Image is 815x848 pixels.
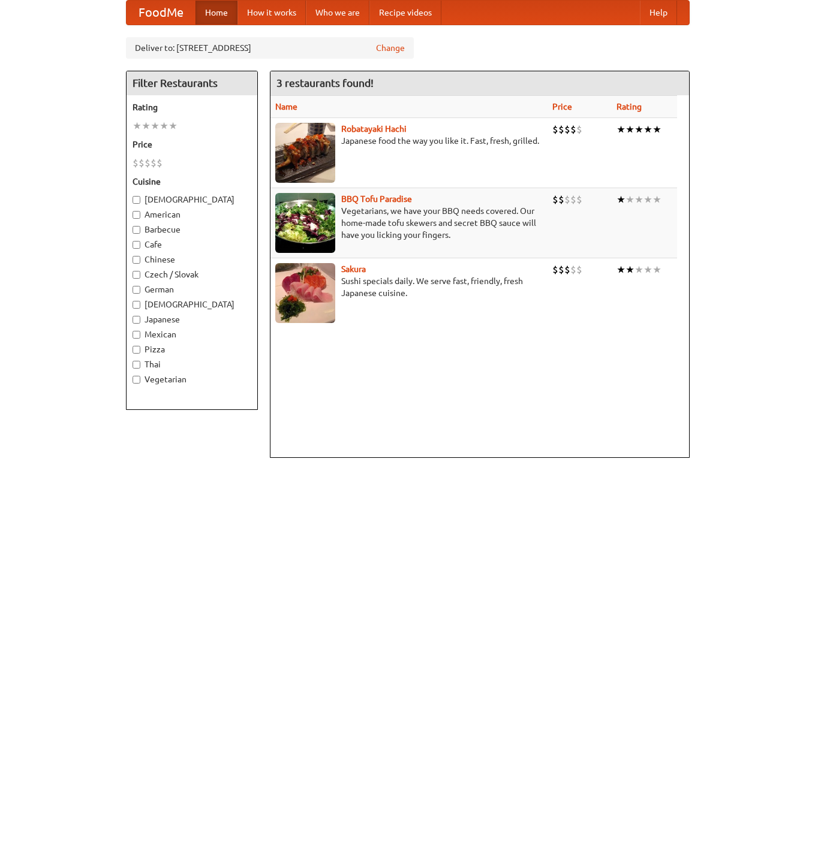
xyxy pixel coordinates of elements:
[616,263,625,276] li: ★
[133,196,140,204] input: [DEMOGRAPHIC_DATA]
[275,102,297,111] a: Name
[133,224,251,236] label: Barbecue
[576,123,582,136] li: $
[570,193,576,206] li: $
[275,193,335,253] img: tofuparadise.jpg
[625,123,634,136] li: ★
[133,138,251,150] h5: Price
[133,373,251,385] label: Vegetarian
[126,37,414,59] div: Deliver to: [STREET_ADDRESS]
[133,211,140,219] input: American
[643,193,652,206] li: ★
[139,156,145,170] li: $
[169,119,178,132] li: ★
[151,119,160,132] li: ★
[133,256,140,264] input: Chinese
[634,193,643,206] li: ★
[133,226,140,234] input: Barbecue
[133,346,140,354] input: Pizza
[558,193,564,206] li: $
[564,263,570,276] li: $
[625,263,634,276] li: ★
[570,263,576,276] li: $
[576,263,582,276] li: $
[133,119,142,132] li: ★
[133,376,140,384] input: Vegetarian
[127,1,196,25] a: FoodMe
[133,156,139,170] li: $
[196,1,237,25] a: Home
[133,239,251,251] label: Cafe
[133,298,251,310] label: [DEMOGRAPHIC_DATA]
[576,193,582,206] li: $
[652,263,661,276] li: ★
[142,119,151,132] li: ★
[133,176,251,188] h5: Cuisine
[133,254,251,265] label: Chinese
[133,313,251,325] label: Japanese
[157,156,163,170] li: $
[276,77,374,89] ng-pluralize: 3 restaurants found!
[133,361,140,369] input: Thai
[341,264,366,274] a: Sakura
[564,123,570,136] li: $
[558,263,564,276] li: $
[634,123,643,136] li: ★
[369,1,441,25] a: Recipe videos
[558,123,564,136] li: $
[275,135,543,147] p: Japanese food the way you like it. Fast, fresh, grilled.
[133,316,140,324] input: Japanese
[133,343,251,355] label: Pizza
[133,283,251,295] label: German
[133,286,140,294] input: German
[625,193,634,206] li: ★
[133,101,251,113] h5: Rating
[552,193,558,206] li: $
[616,193,625,206] li: ★
[616,123,625,136] li: ★
[133,358,251,370] label: Thai
[275,123,335,183] img: robatayaki.jpg
[151,156,157,170] li: $
[275,263,335,323] img: sakura.jpg
[133,271,140,279] input: Czech / Slovak
[145,156,151,170] li: $
[160,119,169,132] li: ★
[570,123,576,136] li: $
[652,123,661,136] li: ★
[552,102,572,111] a: Price
[133,301,140,309] input: [DEMOGRAPHIC_DATA]
[376,42,405,54] a: Change
[643,263,652,276] li: ★
[652,193,661,206] li: ★
[640,1,677,25] a: Help
[564,193,570,206] li: $
[643,123,652,136] li: ★
[616,102,642,111] a: Rating
[133,328,251,340] label: Mexican
[133,331,140,339] input: Mexican
[552,123,558,136] li: $
[127,71,257,95] h4: Filter Restaurants
[275,205,543,241] p: Vegetarians, we have your BBQ needs covered. Our home-made tofu skewers and secret BBQ sauce will...
[133,241,140,249] input: Cafe
[306,1,369,25] a: Who we are
[133,194,251,206] label: [DEMOGRAPHIC_DATA]
[133,209,251,221] label: American
[341,194,412,204] a: BBQ Tofu Paradise
[237,1,306,25] a: How it works
[133,268,251,280] label: Czech / Slovak
[634,263,643,276] li: ★
[275,275,543,299] p: Sushi specials daily. We serve fast, friendly, fresh Japanese cuisine.
[341,124,407,134] a: Robatayaki Hachi
[552,263,558,276] li: $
